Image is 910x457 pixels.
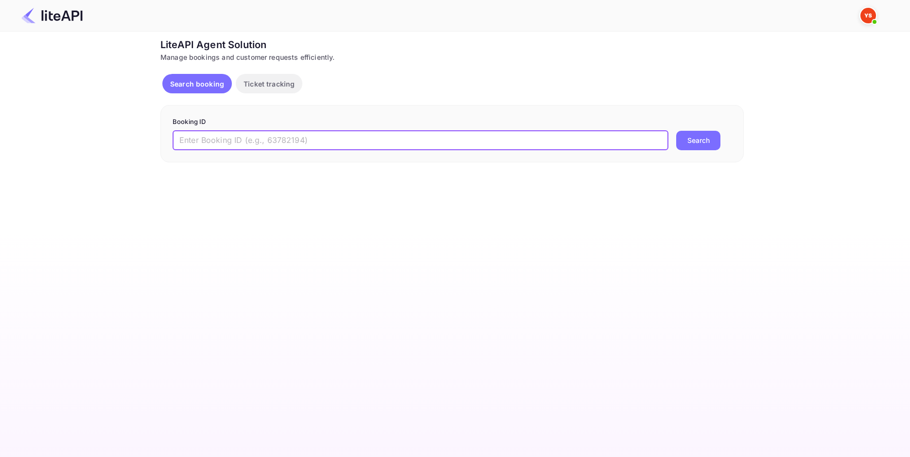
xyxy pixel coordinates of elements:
p: Ticket tracking [244,79,295,89]
img: Yandex Support [860,8,876,23]
div: Manage bookings and customer requests efficiently. [160,52,744,62]
div: LiteAPI Agent Solution [160,37,744,52]
p: Booking ID [173,117,732,127]
img: LiteAPI Logo [21,8,83,23]
input: Enter Booking ID (e.g., 63782194) [173,131,668,150]
button: Search [676,131,720,150]
p: Search booking [170,79,224,89]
